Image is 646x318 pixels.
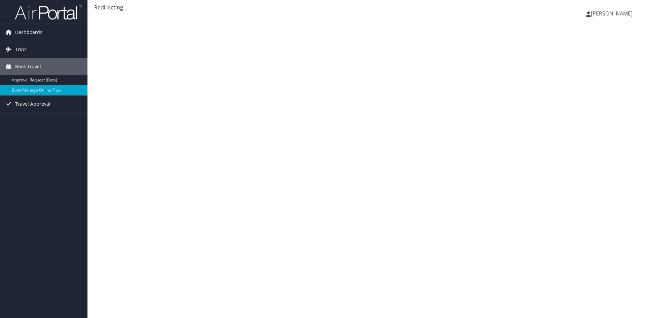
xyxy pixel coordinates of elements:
[94,3,639,11] div: Redirecting...
[15,96,50,112] span: Travel Approval
[586,3,639,24] a: [PERSON_NAME]
[591,10,633,17] span: [PERSON_NAME]
[15,58,41,75] span: Book Travel
[15,24,42,41] span: Dashboards
[15,41,27,58] span: Trips
[15,4,82,20] img: airportal-logo.png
